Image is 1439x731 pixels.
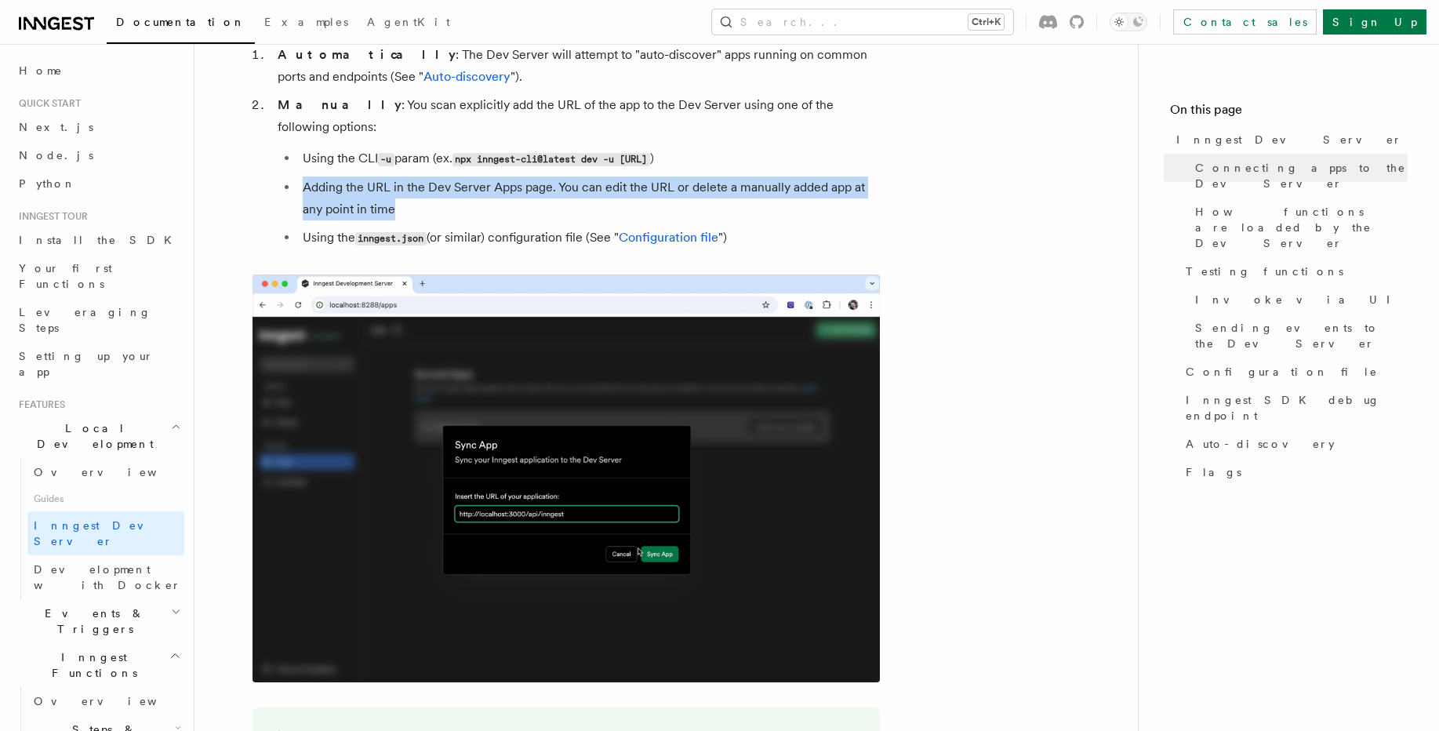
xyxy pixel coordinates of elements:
[712,9,1013,35] button: Search...Ctrl+K
[19,306,151,334] span: Leveraging Steps
[13,97,81,110] span: Quick start
[27,458,184,486] a: Overview
[13,458,184,599] div: Local Development
[264,16,348,28] span: Examples
[13,649,169,681] span: Inngest Functions
[1186,392,1408,424] span: Inngest SDK debug endpoint
[13,606,171,637] span: Events & Triggers
[13,420,171,452] span: Local Development
[1173,9,1317,35] a: Contact sales
[298,227,880,249] li: Using the (or similar) configuration file (See " ")
[19,177,76,190] span: Python
[13,254,184,298] a: Your first Functions
[34,519,168,547] span: Inngest Dev Server
[619,230,718,245] a: Configuration file
[355,232,427,245] code: inngest.json
[1195,292,1404,307] span: Invoke via UI
[34,695,195,707] span: Overview
[1323,9,1426,35] a: Sign Up
[1179,257,1408,285] a: Testing functions
[1186,436,1335,452] span: Auto-discovery
[423,69,511,84] a: Auto-discovery
[34,563,181,591] span: Development with Docker
[1170,125,1408,154] a: Inngest Dev Server
[1195,160,1408,191] span: Connecting apps to the Dev Server
[1179,386,1408,430] a: Inngest SDK debug endpoint
[34,466,195,478] span: Overview
[1179,430,1408,458] a: Auto-discovery
[1186,264,1343,279] span: Testing functions
[1195,204,1408,251] span: How functions are loaded by the Dev Server
[298,176,880,220] li: Adding the URL in the Dev Server Apps page. You can edit the URL or delete a manually added app a...
[13,398,65,411] span: Features
[19,149,93,162] span: Node.js
[13,56,184,85] a: Home
[358,5,460,42] a: AgentKit
[1176,132,1402,147] span: Inngest Dev Server
[27,511,184,555] a: Inngest Dev Server
[13,414,184,458] button: Local Development
[19,350,154,378] span: Setting up your app
[19,63,63,78] span: Home
[273,44,880,88] li: : The Dev Server will attempt to "auto-discover" apps running on common ports and endpoints (See ...
[298,147,880,170] li: Using the CLI param (ex. )
[13,643,184,687] button: Inngest Functions
[1189,198,1408,257] a: How functions are loaded by the Dev Server
[253,275,880,682] img: Dev Server demo manually syncing an app
[13,141,184,169] a: Node.js
[19,121,93,133] span: Next.js
[968,14,1004,30] kbd: Ctrl+K
[1189,314,1408,358] a: Sending events to the Dev Server
[27,486,184,511] span: Guides
[1189,154,1408,198] a: Connecting apps to the Dev Server
[1195,320,1408,351] span: Sending events to the Dev Server
[1110,13,1147,31] button: Toggle dark mode
[116,16,245,28] span: Documentation
[367,16,450,28] span: AgentKit
[1179,458,1408,486] a: Flags
[255,5,358,42] a: Examples
[19,234,181,246] span: Install the SDK
[13,210,88,223] span: Inngest tour
[1186,464,1241,480] span: Flags
[107,5,255,44] a: Documentation
[273,94,880,249] li: : You scan explicitly add the URL of the app to the Dev Server using one of the following options:
[27,555,184,599] a: Development with Docker
[278,97,402,112] strong: Manually
[1186,364,1378,380] span: Configuration file
[19,262,112,290] span: Your first Functions
[378,153,394,166] code: -u
[13,169,184,198] a: Python
[278,47,456,62] strong: Automatically
[1179,358,1408,386] a: Configuration file
[1170,100,1408,125] h4: On this page
[452,153,650,166] code: npx inngest-cli@latest dev -u [URL]
[13,599,184,643] button: Events & Triggers
[13,226,184,254] a: Install the SDK
[27,687,184,715] a: Overview
[13,298,184,342] a: Leveraging Steps
[13,113,184,141] a: Next.js
[13,342,184,386] a: Setting up your app
[1189,285,1408,314] a: Invoke via UI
